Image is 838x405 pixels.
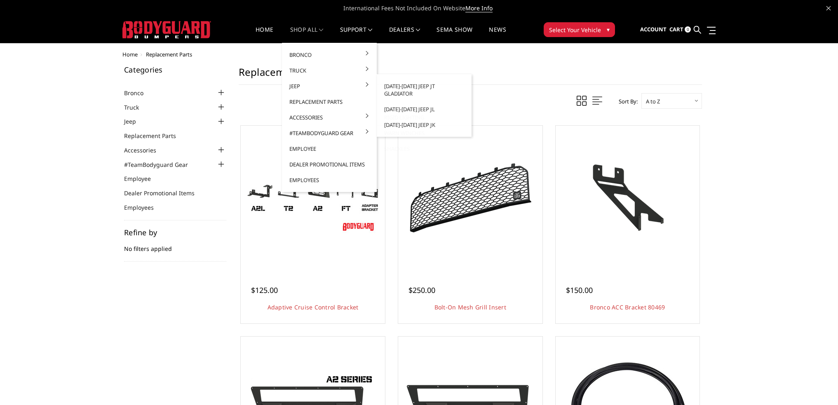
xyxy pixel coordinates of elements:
a: Bronco [285,47,373,63]
h1: Replacement Parts [239,66,702,85]
a: Employees [124,203,164,212]
a: Employee [285,141,373,157]
a: Account [640,19,667,41]
a: Bronco ACC Bracket 80469 [558,128,698,268]
span: $250.00 [408,285,435,295]
label: Sort By: [614,95,638,108]
a: Jeep [285,78,373,94]
a: shop all [290,27,324,43]
img: BODYGUARD BUMPERS [122,21,211,38]
span: 0 [685,26,691,33]
a: Accessories [124,146,167,155]
a: Cart 0 [669,19,691,41]
a: More Info [465,4,493,12]
a: Bolt-On Mesh Grill Insert [400,128,540,268]
a: Home [256,27,273,43]
a: Adaptive Cruise Control Bracket [268,303,359,311]
a: Employees [285,172,373,188]
a: Bronco ACC Bracket 80469 [590,303,665,311]
a: [DATE]-[DATE] Jeep JT Gladiator [380,78,468,101]
img: Bronco ACC Bracket 80469 [561,161,693,235]
a: Dealer Promotional Items [124,189,205,197]
a: Dealers [389,27,420,43]
a: Truck [124,103,149,112]
a: Replacement Parts [124,131,186,140]
a: Warn Winches [380,125,468,141]
a: Home [122,51,138,58]
a: Bronco [124,89,154,97]
a: #TeamBodyguard Gear [285,125,373,141]
a: Employee [124,174,161,183]
span: $150.00 [566,285,593,295]
a: Dealer Promotional Items [285,157,373,172]
span: $125.00 [251,285,278,295]
a: #TeamBodyguard Gear [124,160,198,169]
button: Select Your Vehicle [544,22,615,37]
span: Replacement Parts [146,51,192,58]
span: Select Your Vehicle [549,26,601,34]
a: Adaptive Cruise Control Bracket [243,128,383,268]
a: Replacement Parts [285,94,373,110]
a: Shackles [380,141,468,157]
a: Truck [285,63,373,78]
a: SEMA Show [437,27,472,43]
h5: Refine by [124,229,226,236]
img: Adaptive Cruise Control Bracket [247,161,379,235]
a: [DATE]-[DATE] Jeep JL [380,101,468,117]
span: Cart [669,26,683,33]
span: Account [640,26,667,33]
img: Bolt-On Mesh Grill Insert [404,160,536,236]
a: Accessories [285,110,373,125]
h5: Categories [124,66,226,73]
div: No filters applied [124,229,226,262]
a: News [489,27,506,43]
a: Jeep [124,117,146,126]
a: Rigid Lighting [380,110,468,125]
a: Support [340,27,373,43]
span: ▾ [607,25,610,34]
a: Bolt-On Mesh Grill Insert [434,303,506,311]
